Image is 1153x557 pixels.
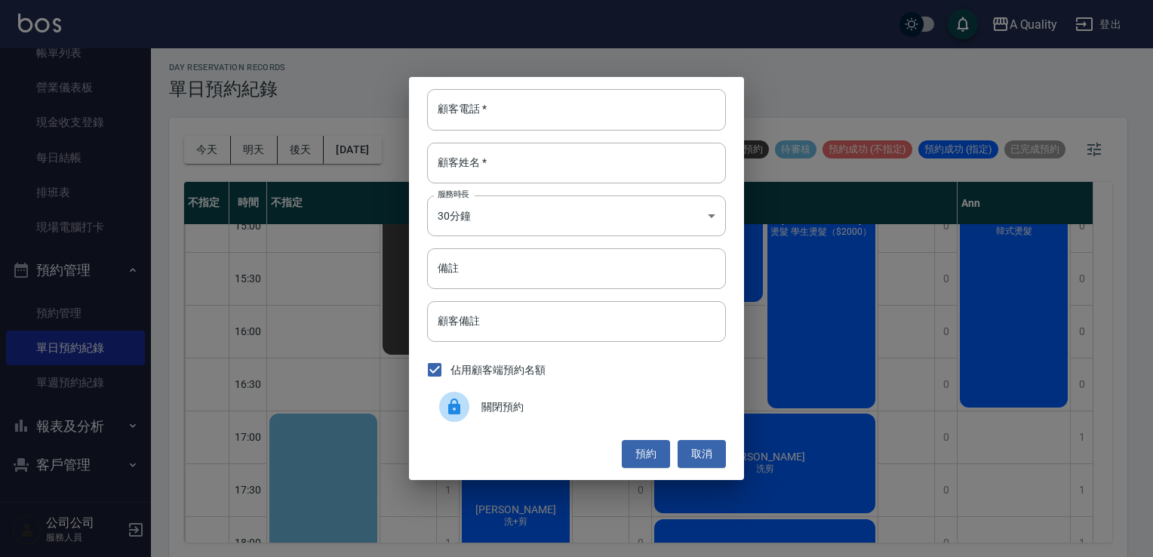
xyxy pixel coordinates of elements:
div: 30分鐘 [427,195,726,236]
div: 關閉預約 [427,386,726,428]
span: 佔用顧客端預約名額 [450,362,546,378]
button: 取消 [678,440,726,468]
span: 關閉預約 [481,399,714,415]
label: 服務時長 [438,189,469,200]
button: 預約 [622,440,670,468]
